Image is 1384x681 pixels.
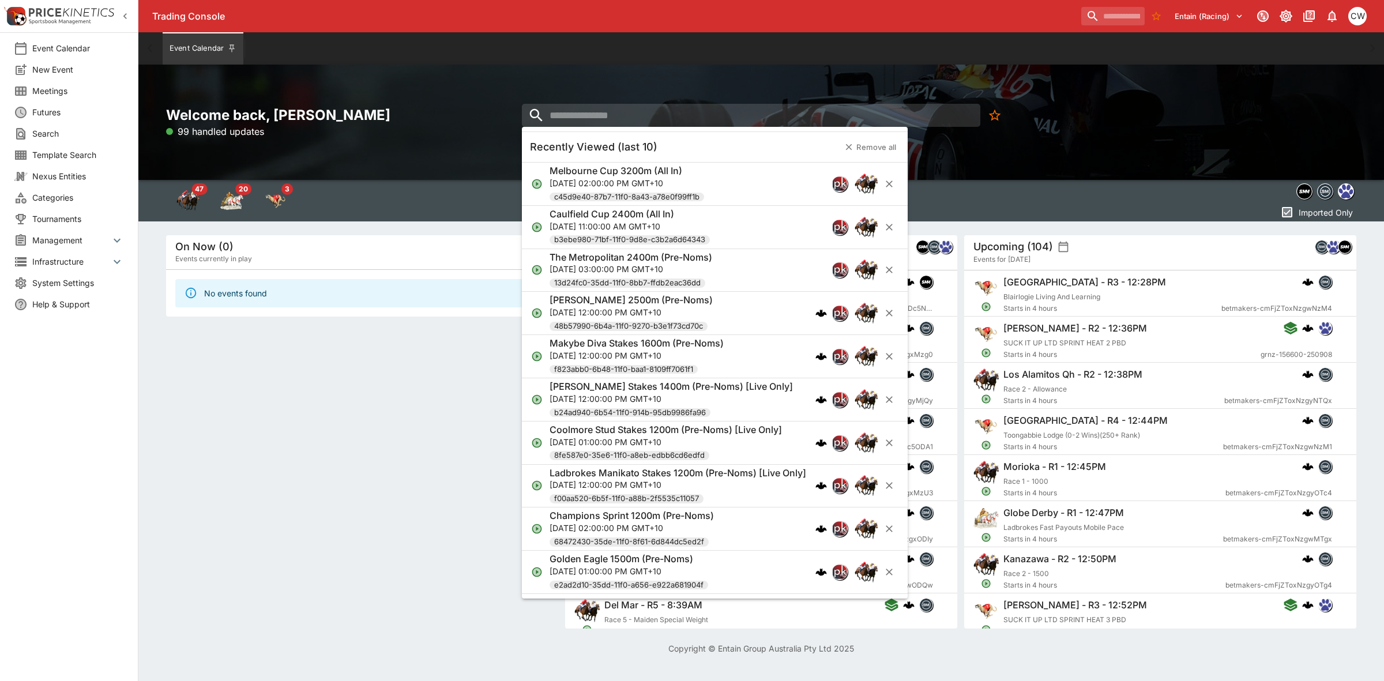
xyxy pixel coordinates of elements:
div: cerberus [1302,322,1314,334]
img: betmakers.png [928,240,941,253]
img: harness_racing [220,189,243,212]
span: 68472430-35de-11f0-8f61-6d844dc5ed2f [550,536,709,548]
p: [DATE] 01:00:00 PM GMT+10 [550,565,708,577]
img: pricekinetics.png [832,478,847,493]
h6: Champions Sprint 1200m (Pre-Noms) [550,510,714,522]
img: horse_racing.png [855,345,878,368]
div: betmakers [927,240,941,254]
div: cerberus [903,276,915,288]
svg: Open [531,351,543,362]
div: pricekinetics [832,564,848,580]
img: betmakers.png [1319,368,1332,381]
span: 20 [235,183,251,195]
img: grnz.png [1319,322,1332,334]
svg: Open [531,566,543,578]
img: logo-cerberus.svg [903,415,915,426]
svg: Open [531,480,543,491]
img: logo-cerberus.svg [1302,368,1314,380]
span: Race 1 - 1000 [1003,477,1048,486]
span: 8fe587e0-35e6-11f0-a8eb-edbb6cd6edfd [550,450,709,461]
div: cerberus [1302,368,1314,380]
div: betmakers [1318,275,1332,289]
h6: [PERSON_NAME] Stakes 1400m (Pre-Noms) [Live Only] [550,381,793,393]
div: cerberus [903,507,915,518]
img: betmakers.png [920,460,932,473]
img: logo-cerberus.svg [903,599,915,611]
img: horse_racing.png [855,560,878,584]
p: Copyright © Entain Group Australia Pty Ltd 2025 [138,642,1384,654]
img: pricekinetics.png [832,262,847,277]
img: logo-cerberus.svg [815,480,827,491]
h6: Golden Eagle 1500m (Pre-Noms) [550,553,693,565]
img: betmakers.png [920,322,932,334]
img: logo-cerberus.svg [903,368,915,380]
img: betmakers.png [1319,414,1332,427]
span: Race 2 - Allowance [1003,385,1067,393]
img: grnz.png [1338,184,1353,199]
img: logo-cerberus.svg [903,507,915,518]
span: betmakers-cmFjZToxNzgyMjQy [827,395,933,407]
div: samemeetingmulti [919,275,933,289]
div: betmakers [1318,552,1332,566]
button: Documentation [1299,6,1319,27]
h6: Coolmore Stud Stakes 1200m (Pre-Noms) [Live Only] [550,424,782,436]
h6: Del Mar - R5 - 8:39AM [604,599,702,611]
h6: [GEOGRAPHIC_DATA] - R4 - 12:44PM [1003,415,1168,427]
svg: Open [531,178,543,190]
img: grnz.png [1319,599,1332,611]
span: 3 [281,183,293,195]
button: Christopher Winter [1345,3,1370,29]
div: betmakers [919,413,933,427]
img: Sportsbook Management [29,19,91,24]
span: Starts in 4 hours [1003,626,1262,637]
span: betmakers-cmFjZToxNzgxMzg0 [825,349,933,360]
button: Connected to PK [1253,6,1273,27]
div: betmakers [919,367,933,381]
button: No Bookmarks [983,104,1006,127]
div: cerberus [815,566,827,578]
h5: On Now (0) [175,240,234,253]
img: logo-cerberus.svg [815,437,827,449]
span: betmakers-cmFjZToxNzc5ODA1 [826,441,933,453]
img: greyhound_racing.png [973,598,999,623]
div: betmakers [1317,183,1333,200]
span: grnz-156601-250908 [1262,626,1332,637]
img: horse_racing.png [855,216,878,239]
h6: Globe Derby - R1 - 12:47PM [1003,507,1124,519]
img: horse_racing.png [855,172,878,195]
svg: Open [981,624,991,635]
h5: Upcoming (104) [973,240,1053,253]
span: Infrastructure [32,255,110,268]
h6: Kanazawa - R2 - 12:50PM [1003,553,1116,565]
span: betmakers-cmFjZToxNzgyOTc4 [1225,487,1332,499]
img: betmakers.png [920,552,932,565]
img: samemeetingmulti.png [1338,240,1351,253]
span: Events currently in play [175,253,252,265]
span: Starts in 4 hours [1003,395,1224,407]
span: Ladbrokes Fast Payouts Mobile Pace [1003,523,1124,532]
img: pricekinetics.png [832,306,847,321]
div: grnz [1318,598,1332,612]
img: horse_racing.png [855,517,878,540]
img: logo-cerberus.svg [815,394,827,405]
div: pricekinetics [832,219,848,235]
span: f00aa520-6b5f-11f0-a88b-2f5535c11057 [550,493,704,505]
img: horse_racing [176,189,200,212]
div: betmakers [1318,367,1332,381]
span: betmakers-cmFjZToxNzgwMTgx [1223,533,1332,545]
button: No Bookmarks [1147,7,1165,25]
span: Toongabbie Lodge (0-2 Wins)(250+ Rank) [1003,431,1140,439]
img: betmakers.png [920,368,932,381]
div: No events found [204,283,267,304]
p: [DATE] 12:00:00 PM GMT+10 [550,393,793,405]
div: grnz [939,240,953,254]
div: Greyhound Racing [264,189,287,212]
span: b3ebe980-71bf-11f0-9d8e-c3b2a6d64343 [550,234,710,246]
img: horse_racing.png [855,431,878,454]
img: horse_racing.png [855,302,878,325]
div: pricekinetics [832,176,848,192]
img: samemeetingmulti.png [916,240,929,253]
svg: Open [981,486,991,496]
img: greyhound_racing [264,189,287,212]
div: cerberus [815,394,827,405]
